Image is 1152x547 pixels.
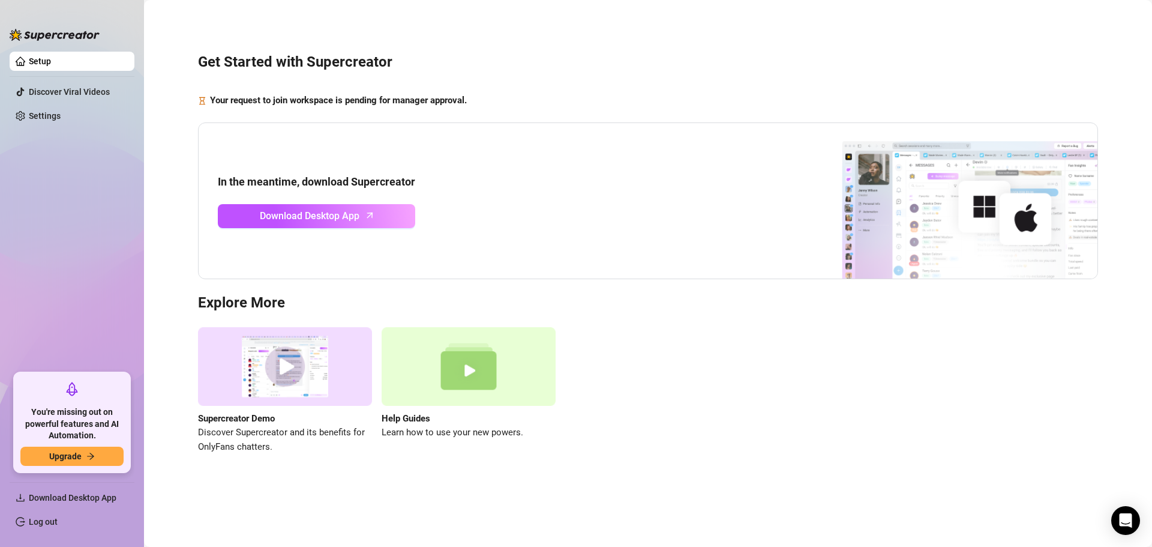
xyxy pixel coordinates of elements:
[218,175,415,188] strong: In the meantime, download Supercreator
[210,95,467,106] strong: Your request to join workspace is pending for manager approval.
[198,53,1098,72] h3: Get Started with Supercreator
[198,327,372,406] img: supercreator demo
[29,87,110,97] a: Discover Viral Videos
[29,493,116,503] span: Download Desktop App
[198,94,206,108] span: hourglass
[382,327,556,406] img: help guides
[218,204,415,228] a: Download Desktop Apparrow-up
[198,327,372,454] a: Supercreator DemoDiscover Supercreator and its benefits for OnlyFans chatters.
[49,452,82,461] span: Upgrade
[260,208,359,223] span: Download Desktop App
[382,413,430,424] strong: Help Guides
[10,29,100,41] img: logo-BBDzfeDw.svg
[198,426,372,454] span: Discover Supercreator and its benefits for OnlyFans chatters.
[29,111,61,121] a: Settings
[20,406,124,442] span: You're missing out on powerful features and AI Automation.
[382,327,556,454] a: Help GuidesLearn how to use your new powers.
[198,413,275,424] strong: Supercreator Demo
[65,382,79,396] span: rocket
[797,123,1097,279] img: download app
[29,517,58,527] a: Log out
[16,493,25,503] span: download
[363,208,377,222] span: arrow-up
[29,56,51,66] a: Setup
[86,452,95,461] span: arrow-right
[382,426,556,440] span: Learn how to use your new powers.
[1111,506,1140,535] div: Open Intercom Messenger
[20,447,124,466] button: Upgradearrow-right
[198,294,1098,313] h3: Explore More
